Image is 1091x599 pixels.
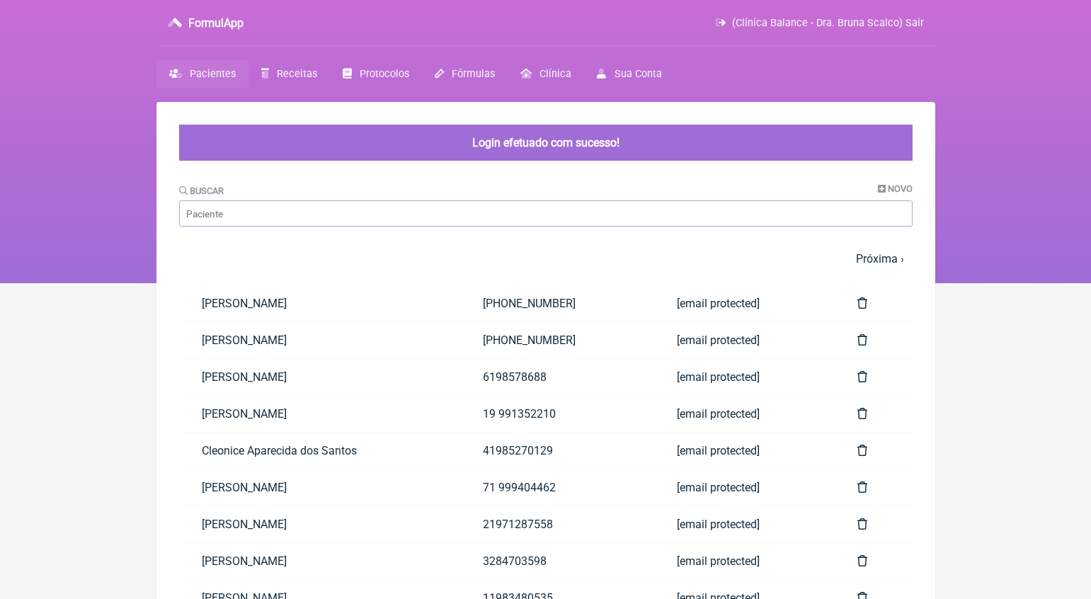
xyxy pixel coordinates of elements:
a: [PERSON_NAME] [179,396,461,432]
a: [email protected] [654,433,834,469]
nav: pager [179,244,913,274]
span: Pacientes [190,68,236,80]
span: [email protected] [677,554,760,568]
a: [PHONE_NUMBER] [460,322,654,358]
span: [email protected] [677,333,760,347]
a: [PERSON_NAME] [179,469,461,506]
a: [email protected] [654,543,834,579]
span: Protocolos [360,68,409,80]
a: 21971287558 [460,506,654,542]
span: [email protected] [677,481,760,494]
span: Clínica [539,68,571,80]
span: (Clínica Balance - Dra. Bruna Scalco) Sair [732,17,924,29]
span: Sua Conta [615,68,662,80]
span: [email protected] [677,518,760,531]
a: 3284703598 [460,543,654,579]
a: Clínica [508,60,584,88]
a: [PERSON_NAME] [179,543,461,579]
span: Fórmulas [452,68,495,80]
a: [PERSON_NAME] [179,285,461,321]
label: Buscar [179,186,224,196]
a: 71 999404462 [460,469,654,506]
span: [email protected] [677,370,760,384]
a: [PERSON_NAME] [179,359,461,395]
input: Paciente [179,200,913,227]
a: 41985270129 [460,433,654,469]
a: Novo [878,183,913,194]
h3: FormulApp [188,16,244,30]
a: [PHONE_NUMBER] [460,285,654,321]
a: [email protected] [654,322,834,358]
a: [email protected] [654,469,834,506]
a: Fórmulas [422,60,508,88]
a: [email protected] [654,506,834,542]
a: Pacientes [156,60,249,88]
a: (Clínica Balance - Dra. Bruna Scalco) Sair [716,17,923,29]
a: Sua Conta [584,60,674,88]
a: Protocolos [330,60,422,88]
a: [email protected] [654,396,834,432]
span: [email protected] [677,297,760,310]
a: 19 991352210 [460,396,654,432]
span: Novo [888,183,913,194]
span: [email protected] [677,407,760,421]
a: Próxima › [856,252,904,266]
a: [email protected] [654,359,834,395]
a: Receitas [249,60,330,88]
span: [email protected] [677,444,760,457]
a: 6198578688 [460,359,654,395]
a: Cleonice Aparecida dos Santos [179,433,461,469]
a: [PERSON_NAME] [179,322,461,358]
a: [PERSON_NAME] [179,506,461,542]
span: Receitas [277,68,317,80]
a: [email protected] [654,285,834,321]
div: Login efetuado com sucesso! [179,125,913,161]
